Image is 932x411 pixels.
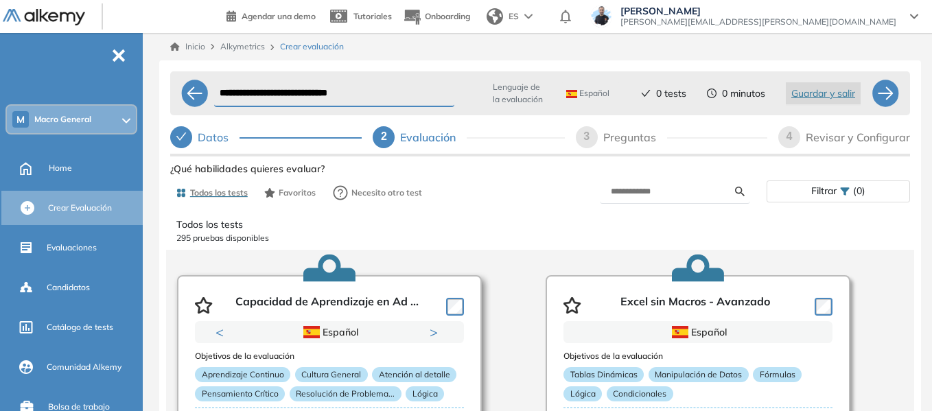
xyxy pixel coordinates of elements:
span: 3 [583,130,590,142]
p: Capacidad de Aprendizaje en Ad ... [235,295,419,316]
div: Datos [198,126,240,148]
img: world [487,8,503,25]
div: Widget de chat [863,345,932,411]
div: Datos [170,126,362,148]
span: Favoritos [279,187,316,199]
button: Todos los tests [170,181,253,204]
span: Agendar una demo [242,11,316,21]
span: M [16,114,25,125]
a: Agendar una demo [226,7,316,23]
img: ESP [303,326,320,338]
p: Tablas Dinámicas [563,367,644,382]
span: 2 [381,130,387,142]
span: Candidatos [47,281,90,294]
span: Catálogo de tests [47,321,113,333]
button: 1 [313,343,329,345]
span: Crear Evaluación [48,202,112,214]
span: Evaluaciones [47,242,97,254]
div: 2Evaluación [373,126,564,148]
img: arrow [524,14,533,19]
button: Next [430,325,443,339]
img: ESP [672,326,688,338]
button: Necesito otro test [327,179,428,207]
img: Logo [3,9,85,26]
p: 295 pruebas disponibles [176,232,904,244]
p: Resolución de Problema... [290,386,401,401]
span: ¿Qué habilidades quieres evaluar? [170,162,325,176]
iframe: Chat Widget [863,345,932,411]
div: 3Preguntas [576,126,767,148]
span: clock-circle [707,89,717,98]
span: Español [566,88,609,99]
span: Guardar y salir [791,86,855,101]
span: Necesito otro test [351,187,422,199]
p: Excel sin Macros - Avanzado [620,295,770,316]
span: [PERSON_NAME][EMAIL_ADDRESS][PERSON_NAME][DOMAIN_NAME] [620,16,896,27]
p: Pensamiento Crítico [195,386,285,401]
a: Inicio [170,40,205,53]
span: Comunidad Alkemy [47,361,121,373]
img: ESP [566,90,577,98]
p: Condicionales [607,386,673,401]
div: Evaluación [400,126,467,148]
span: Filtrar [811,181,837,201]
p: Todos los tests [176,218,904,232]
button: Onboarding [403,2,470,32]
p: Aprendizaje Continuo [195,367,290,382]
p: Manipulación de Datos [649,367,749,382]
button: Favoritos [259,181,321,204]
span: Onboarding [425,11,470,21]
p: Cultura General [295,367,368,382]
span: check [641,89,651,98]
span: Lenguaje de la evaluación [493,81,547,106]
span: Tutoriales [353,11,392,21]
div: Español [244,325,415,340]
span: ES [509,10,519,23]
span: Home [49,162,72,174]
div: Preguntas [603,126,667,148]
span: Macro General [34,114,91,125]
span: check [176,131,187,142]
h3: Objetivos de la evaluación [195,351,464,361]
p: Lógica [563,386,602,401]
h3: Objetivos de la evaluación [563,351,832,361]
span: (0) [853,181,865,201]
button: Guardar y salir [786,82,861,104]
span: [PERSON_NAME] [620,5,896,16]
span: Crear evaluación [280,40,344,53]
button: Previous [215,325,229,339]
span: Alkymetrics [220,41,265,51]
div: Revisar y Configurar [806,126,910,148]
button: 2 [335,343,346,345]
span: 0 tests [656,86,686,101]
div: Español [612,325,784,340]
p: Lógica [406,386,444,401]
span: Todos los tests [190,187,248,199]
span: 4 [787,130,793,142]
p: Atención al detalle [372,367,456,382]
span: 0 minutos [722,86,765,101]
div: 4Revisar y Configurar [778,126,910,148]
p: Fórmulas [753,367,802,382]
